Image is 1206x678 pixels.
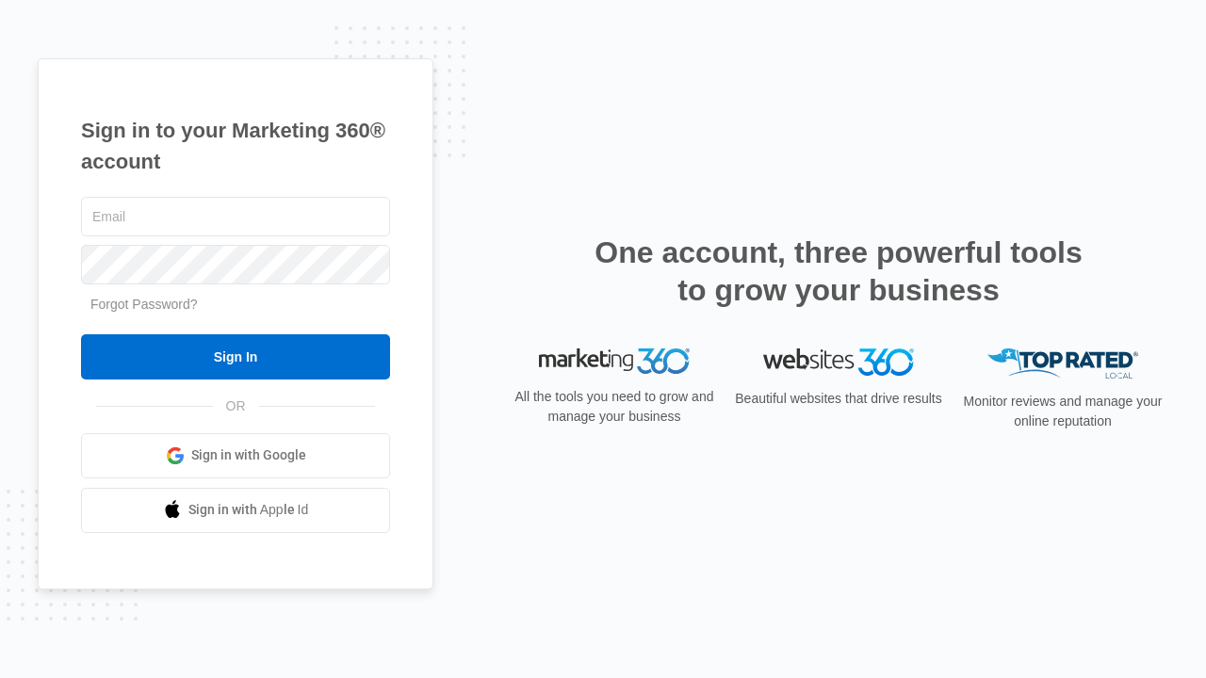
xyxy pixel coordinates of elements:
[81,115,390,177] h1: Sign in to your Marketing 360® account
[81,334,390,379] input: Sign In
[509,387,720,427] p: All the tools you need to grow and manage your business
[763,348,914,376] img: Websites 360
[987,348,1138,379] img: Top Rated Local
[539,348,690,375] img: Marketing 360
[589,234,1088,309] h2: One account, three powerful tools to grow your business
[81,488,390,533] a: Sign in with Apple Id
[81,433,390,478] a: Sign in with Google
[191,445,306,465] span: Sign in with Google
[188,500,309,520] span: Sign in with Apple Id
[90,297,198,312] a: Forgot Password?
[81,197,390,236] input: Email
[957,392,1168,431] p: Monitor reviews and manage your online reputation
[213,396,259,416] span: OR
[733,389,944,409] p: Beautiful websites that drive results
